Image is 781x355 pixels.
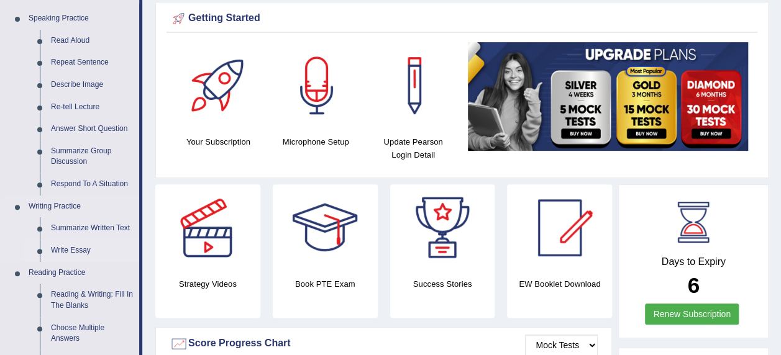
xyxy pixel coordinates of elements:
[155,277,260,290] h4: Strategy Videos
[687,273,699,297] b: 6
[468,42,748,150] img: small5.jpg
[371,135,456,161] h4: Update Pearson Login Detail
[45,284,139,317] a: Reading & Writing: Fill In The Blanks
[45,317,139,350] a: Choose Multiple Answers
[645,303,739,325] a: Renew Subscription
[45,173,139,195] a: Respond To A Situation
[23,262,139,284] a: Reading Practice
[390,277,495,290] h4: Success Stories
[45,118,139,140] a: Answer Short Question
[273,135,359,148] h4: Microphone Setup
[507,277,612,290] h4: EW Booklet Download
[45,96,139,119] a: Re-tell Lecture
[633,256,754,267] h4: Days to Expiry
[45,140,139,173] a: Summarize Group Discussion
[45,74,139,96] a: Describe Image
[45,217,139,240] a: Summarize Written Text
[23,195,139,218] a: Writing Practice
[45,52,139,74] a: Repeat Sentence
[176,135,261,148] h4: Your Subscription
[273,277,378,290] h4: Book PTE Exam
[170,9,754,28] div: Getting Started
[23,7,139,30] a: Speaking Practice
[170,335,598,353] div: Score Progress Chart
[45,240,139,262] a: Write Essay
[45,30,139,52] a: Read Aloud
